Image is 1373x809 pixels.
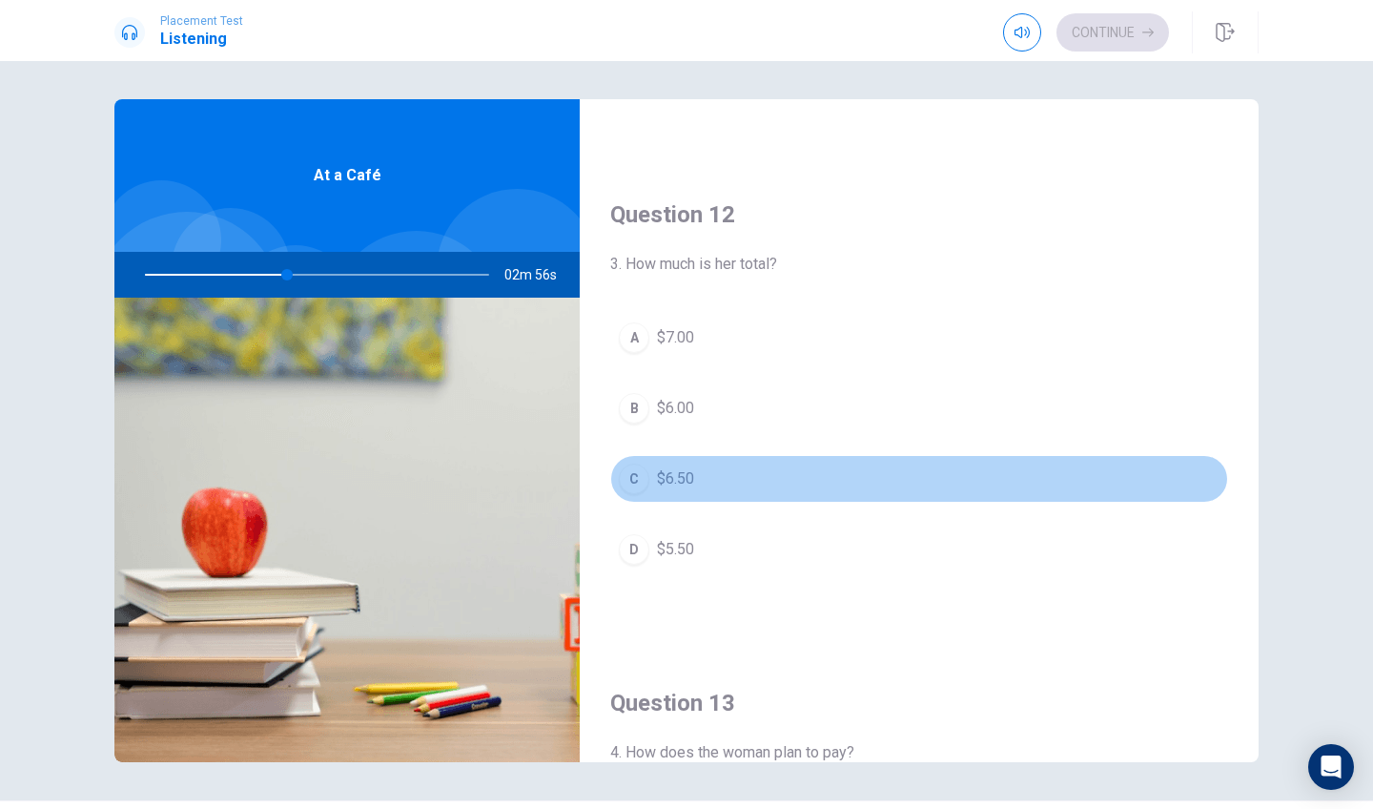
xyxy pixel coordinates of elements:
span: $6.00 [657,397,694,420]
span: 3. How much is her total? [610,253,1228,276]
button: C$6.50 [610,455,1228,503]
span: $6.50 [657,467,694,490]
span: Placement Test [160,14,243,28]
div: C [619,464,649,494]
h4: Question 13 [610,688,1228,718]
h1: Listening [160,28,243,51]
span: At a Café [314,164,381,187]
div: A [619,322,649,353]
div: B [619,393,649,424]
button: A$7.00 [610,314,1228,362]
h4: Question 12 [610,199,1228,230]
span: 02m 56s [504,252,572,298]
img: At a Café [114,298,580,762]
span: 4. How does the woman plan to pay? [610,741,1228,764]
button: B$6.00 [610,384,1228,432]
div: D [619,534,649,565]
span: $7.00 [657,326,694,349]
div: Open Intercom Messenger [1308,744,1354,790]
span: $5.50 [657,538,694,561]
button: D$5.50 [610,526,1228,573]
